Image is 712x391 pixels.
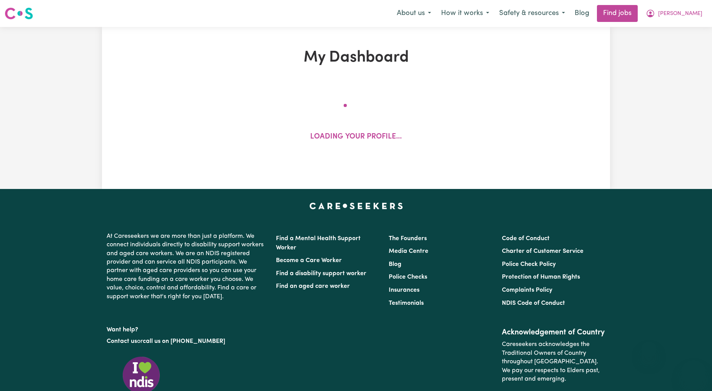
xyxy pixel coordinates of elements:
[389,261,401,267] a: Blog
[389,274,427,280] a: Police Checks
[436,5,494,22] button: How it works
[5,5,33,22] a: Careseekers logo
[570,5,594,22] a: Blog
[658,10,702,18] span: [PERSON_NAME]
[502,274,580,280] a: Protection of Human Rights
[641,342,657,357] iframe: Close message
[392,5,436,22] button: About us
[502,328,605,337] h2: Acknowledgement of Country
[389,300,424,306] a: Testimonials
[107,322,267,334] p: Want help?
[389,287,420,293] a: Insurances
[597,5,638,22] a: Find jobs
[276,236,361,251] a: Find a Mental Health Support Worker
[641,5,707,22] button: My Account
[310,132,402,143] p: Loading your profile...
[502,236,550,242] a: Code of Conduct
[494,5,570,22] button: Safety & resources
[681,360,706,385] iframe: Button to launch messaging window
[276,283,350,289] a: Find an aged care worker
[502,248,583,254] a: Charter of Customer Service
[107,229,267,304] p: At Careseekers we are more than just a platform. We connect individuals directly to disability su...
[389,248,428,254] a: Media Centre
[502,300,565,306] a: NDIS Code of Conduct
[276,271,366,277] a: Find a disability support worker
[389,236,427,242] a: The Founders
[276,257,342,264] a: Become a Care Worker
[107,334,267,349] p: or
[502,261,556,267] a: Police Check Policy
[502,337,605,386] p: Careseekers acknowledges the Traditional Owners of Country throughout [GEOGRAPHIC_DATA]. We pay o...
[107,338,137,344] a: Contact us
[5,7,33,20] img: Careseekers logo
[309,203,403,209] a: Careseekers home page
[143,338,225,344] a: call us on [PHONE_NUMBER]
[191,48,521,67] h1: My Dashboard
[502,287,552,293] a: Complaints Policy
